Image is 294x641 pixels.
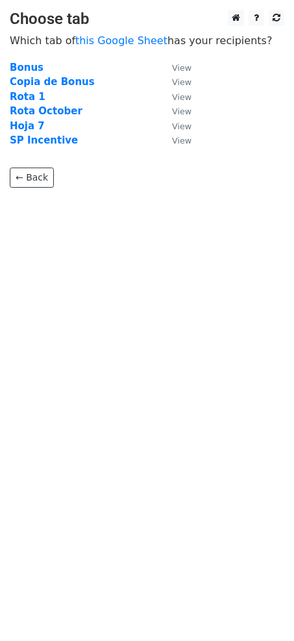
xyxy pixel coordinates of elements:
a: View [159,120,191,132]
h3: Choose tab [10,10,284,29]
a: View [159,91,191,103]
a: Rota October [10,105,82,117]
a: View [159,105,191,117]
a: Bonus [10,62,43,73]
a: View [159,134,191,146]
small: View [172,77,191,87]
p: Which tab of has your recipients? [10,34,284,47]
a: Copia de Bonus [10,76,95,88]
a: this Google Sheet [75,34,167,47]
small: View [172,107,191,116]
a: Hoja 7 [10,120,45,132]
a: SP Incentive [10,134,78,146]
a: Rota 1 [10,91,45,103]
a: ← Back [10,168,54,188]
small: View [172,92,191,102]
small: View [172,121,191,131]
small: View [172,63,191,73]
small: View [172,136,191,145]
a: View [159,76,191,88]
a: View [159,62,191,73]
